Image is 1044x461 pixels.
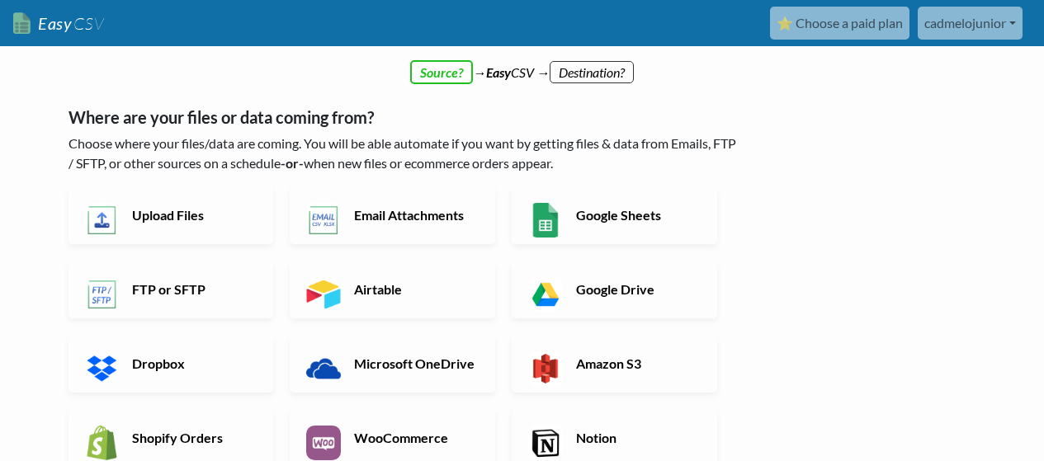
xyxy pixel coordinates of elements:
[512,335,717,393] a: Amazon S3
[128,430,257,445] h6: Shopify Orders
[306,203,341,238] img: Email New CSV or XLSX File App & API
[770,7,909,40] a: ⭐ Choose a paid plan
[68,134,741,173] p: Choose where your files/data are coming. You will be able automate if you want by getting files &...
[512,186,717,244] a: Google Sheets
[528,426,563,460] img: Notion App & API
[68,186,274,244] a: Upload Files
[572,430,702,445] h6: Notion
[512,261,717,318] a: Google Drive
[572,207,702,223] h6: Google Sheets
[85,203,120,238] img: Upload Files App & API
[306,277,341,312] img: Airtable App & API
[128,355,257,371] h6: Dropbox
[290,335,495,393] a: Microsoft OneDrive
[572,355,702,371] h6: Amazon S3
[350,281,479,297] h6: Airtable
[290,261,495,318] a: Airtable
[306,426,341,460] img: WooCommerce App & API
[350,430,479,445] h6: WooCommerce
[128,281,257,297] h6: FTP or SFTP
[528,351,563,386] img: Amazon S3 App & API
[72,13,104,34] span: CSV
[52,46,993,82] div: → CSV →
[350,355,479,371] h6: Microsoft OneDrive
[85,351,120,386] img: Dropbox App & API
[68,107,741,127] h5: Where are your files or data coming from?
[528,277,563,312] img: Google Drive App & API
[13,7,104,40] a: EasyCSV
[290,186,495,244] a: Email Attachments
[918,7,1023,40] a: cadmelojunior
[281,155,304,171] b: -or-
[350,207,479,223] h6: Email Attachments
[128,207,257,223] h6: Upload Files
[572,281,702,297] h6: Google Drive
[306,351,341,386] img: Microsoft OneDrive App & API
[68,335,274,393] a: Dropbox
[68,261,274,318] a: FTP or SFTP
[528,203,563,238] img: Google Sheets App & API
[85,426,120,460] img: Shopify App & API
[85,277,120,312] img: FTP or SFTP App & API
